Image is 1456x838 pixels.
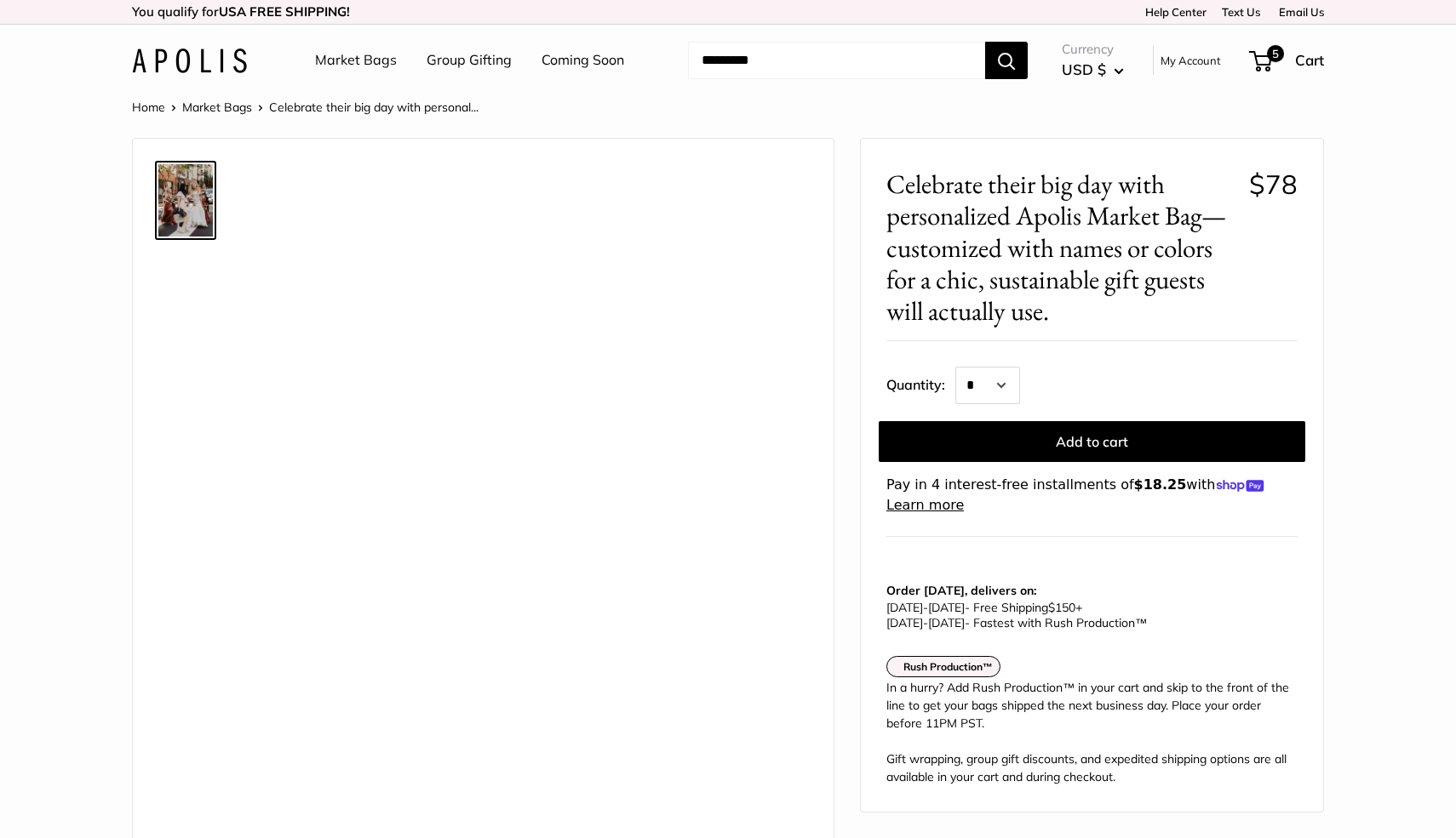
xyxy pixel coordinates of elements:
[1251,47,1324,74] a: 5 Cart
[315,48,397,73] a: Market Bags
[886,362,955,404] label: Quantity:
[1062,56,1124,83] button: USD $
[158,164,213,237] img: Celebrate their big day with personalized Apolis Market Bag—customized with names or colors for a...
[879,421,1305,462] button: Add to cart
[1295,51,1324,69] span: Cart
[886,615,1147,630] span: - Fastest with Rush Production™
[1062,37,1124,61] span: Currency
[427,48,512,73] a: Group Gifting
[886,600,923,615] span: [DATE]
[132,48,247,73] img: Apolis
[1161,50,1221,71] a: My Account
[1249,168,1298,201] span: $78
[688,42,985,79] input: Search...
[132,96,479,118] nav: Breadcrumb
[886,600,1289,630] p: - Free Shipping +
[1267,45,1284,62] span: 5
[886,168,1236,327] span: Celebrate their big day with personalized Apolis Market Bag—customized with names or colors for a...
[1273,5,1324,19] a: Email Us
[886,583,1036,598] strong: Order [DATE], delivers on:
[182,100,252,115] a: Market Bags
[928,600,965,615] span: [DATE]
[1139,5,1207,19] a: Help Center
[886,615,923,630] span: [DATE]
[269,100,479,115] span: Celebrate their big day with personal...
[928,615,965,630] span: [DATE]
[886,679,1298,786] div: In a hurry? Add Rush Production™ in your cart and skip to the front of the line to get your bags ...
[923,615,928,630] span: -
[1222,5,1260,19] a: Text Us
[155,161,216,240] a: Celebrate their big day with personalized Apolis Market Bag—customized with names or colors for a...
[1048,600,1075,615] span: $150
[219,3,350,20] strong: USA FREE SHIPPING!
[542,48,624,73] a: Coming Soon
[1062,60,1106,78] span: USD $
[985,42,1028,79] button: Search
[903,660,993,673] strong: Rush Production™
[923,600,928,615] span: -
[132,100,165,115] a: Home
